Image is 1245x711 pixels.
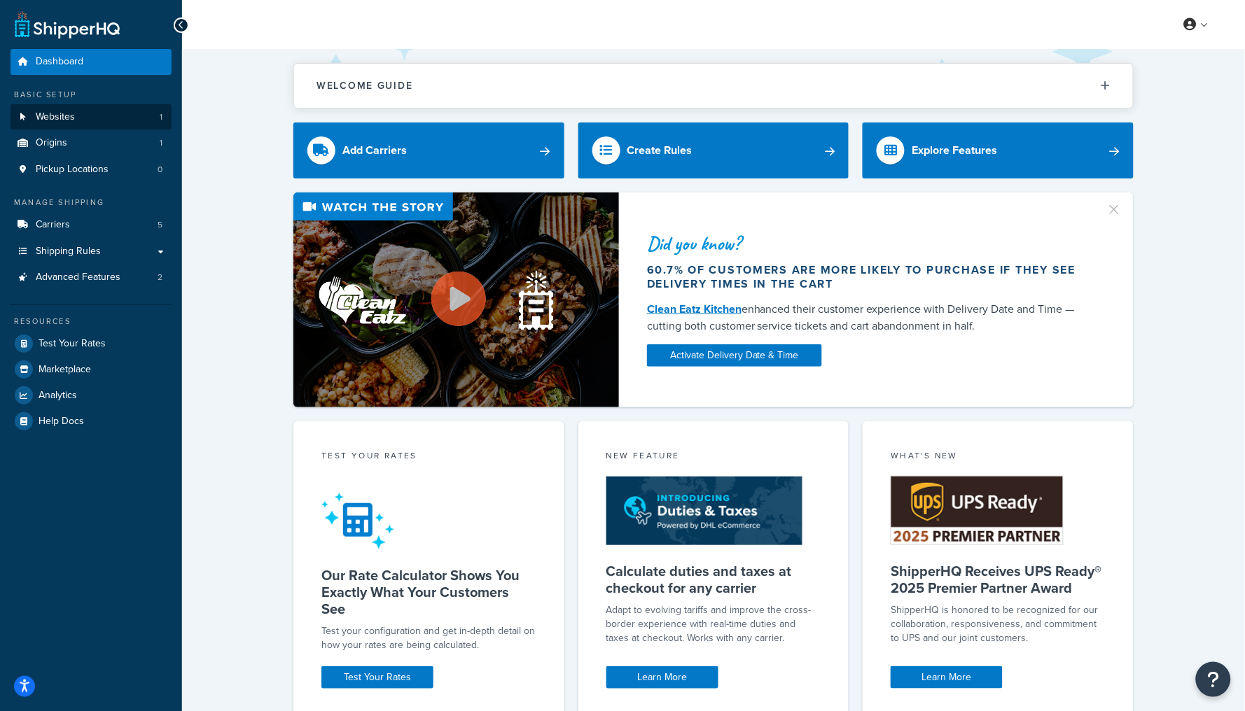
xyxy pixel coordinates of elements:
span: 2 [158,272,162,283]
h5: Our Rate Calculator Shows You Exactly What Your Customers See [321,567,536,617]
div: Manage Shipping [11,197,172,209]
li: Websites [11,104,172,130]
span: 1 [160,137,162,149]
li: Advanced Features [11,265,172,290]
span: 5 [158,219,162,231]
a: Clean Eatz Kitchen [647,301,742,317]
span: Dashboard [36,56,83,68]
h5: ShipperHQ Receives UPS Ready® 2025 Premier Partner Award [891,563,1106,596]
li: Carriers [11,212,172,238]
a: Advanced Features2 [11,265,172,290]
div: Explore Features [912,141,997,160]
button: Open Resource Center [1196,662,1231,697]
span: Origins [36,137,67,149]
a: Create Rules [578,122,849,178]
a: Marketplace [11,357,172,382]
span: Advanced Features [36,272,120,283]
h5: Calculate duties and taxes at checkout for any carrier [606,563,821,596]
div: enhanced their customer experience with Delivery Date and Time — cutting both customer service ti... [647,301,1090,335]
span: 1 [160,111,162,123]
a: Activate Delivery Date & Time [647,344,822,367]
a: Learn More [606,666,718,689]
div: 60.7% of customers are more likely to purchase if they see delivery times in the cart [647,263,1090,291]
div: Test your rates [321,449,536,465]
p: ShipperHQ is honored to be recognized for our collaboration, responsiveness, and commitment to UP... [891,603,1106,645]
span: Help Docs [39,416,84,428]
a: Test Your Rates [11,331,172,356]
button: Welcome Guide [294,64,1133,108]
a: Websites1 [11,104,172,130]
a: Shipping Rules [11,239,172,265]
span: Websites [36,111,75,123]
div: Did you know? [647,234,1090,253]
div: Add Carriers [342,141,407,160]
span: Pickup Locations [36,164,109,176]
span: 0 [158,164,162,176]
div: Basic Setup [11,89,172,101]
span: Carriers [36,219,70,231]
span: Analytics [39,390,77,402]
div: Test your configuration and get in-depth detail on how your rates are being calculated. [321,624,536,652]
h2: Welcome Guide [317,80,413,91]
span: Shipping Rules [36,246,101,258]
span: Test Your Rates [39,338,106,350]
p: Adapt to evolving tariffs and improve the cross-border experience with real-time duties and taxes... [606,603,821,645]
div: What's New [891,449,1106,465]
img: Video thumbnail [293,192,619,407]
a: Help Docs [11,409,172,434]
div: Resources [11,316,172,328]
a: Learn More [891,666,1003,689]
span: Marketplace [39,364,91,376]
a: Carriers5 [11,212,172,238]
a: Add Carriers [293,122,564,178]
a: Dashboard [11,49,172,75]
li: Origins [11,130,172,156]
a: Analytics [11,383,172,408]
a: Origins1 [11,130,172,156]
a: Test Your Rates [321,666,433,689]
a: Pickup Locations0 [11,157,172,183]
a: Explore Features [863,122,1134,178]
li: Pickup Locations [11,157,172,183]
div: New Feature [606,449,821,465]
div: Create Rules [627,141,693,160]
